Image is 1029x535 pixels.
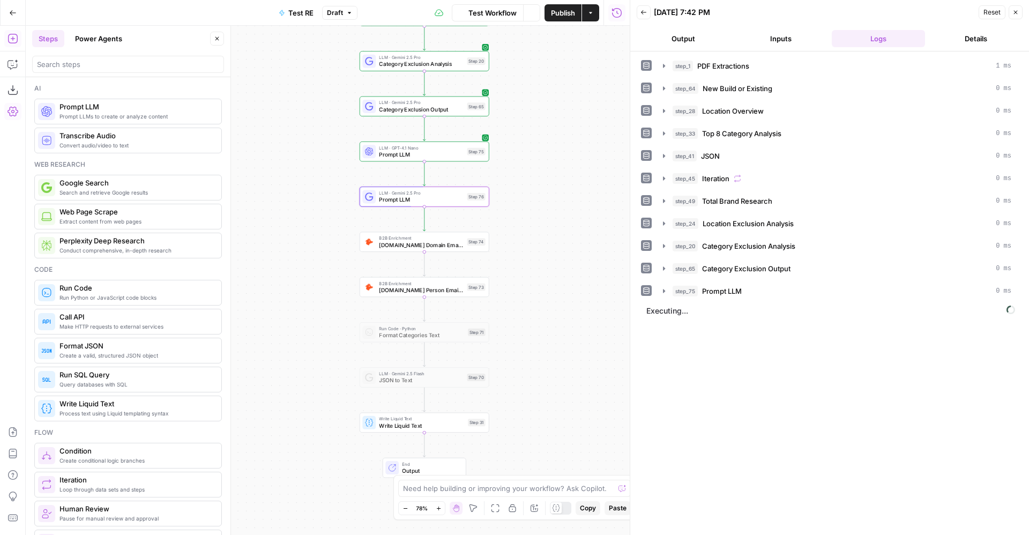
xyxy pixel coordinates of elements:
button: Publish [545,4,581,21]
span: Query databases with SQL [59,380,213,389]
span: Human Review [59,503,213,514]
span: step_65 [673,263,698,274]
div: B2B Enrichment[DOMAIN_NAME] Domain Email SearchStep 74 [360,232,489,251]
span: Perplexity Deep Research [59,235,213,246]
span: Category Exclusion Analysis [379,60,464,69]
span: Format Categories Text [379,331,464,339]
span: JSON to Text [379,376,464,385]
g: Edge from step_70 to step_31 [423,388,426,412]
span: New Build or Existing [703,83,772,94]
button: Test Workflow [452,4,523,21]
button: Paste [605,501,631,515]
button: 0 ms [657,170,1018,187]
span: step_75 [673,286,698,296]
span: step_64 [673,83,698,94]
button: Steps [32,30,64,47]
span: Paste [609,503,627,513]
button: 0 ms [657,125,1018,142]
button: Draft [322,6,357,20]
span: Create a valid, structured JSON object [59,351,213,360]
span: step_41 [673,151,697,161]
button: 0 ms [657,102,1018,120]
span: Write Liquid Text [59,398,213,409]
button: Test RE [272,4,320,21]
span: Write Liquid Text [379,415,464,422]
g: Edge from step_71 to step_70 [423,343,426,367]
span: B2B Enrichment [379,235,464,241]
span: LLM · Gemini 2.5 Pro [379,54,464,61]
span: 0 ms [996,84,1011,93]
span: Publish [551,8,575,18]
span: Conduct comprehensive, in-depth research [59,246,213,255]
div: Step 20 [467,57,485,65]
span: 0 ms [996,241,1011,251]
img: 8sr9m752o402vsyv5xlmk1fykvzq [365,237,374,246]
span: Web Page Scrape [59,206,213,217]
span: Pause for manual review and approval [59,514,213,523]
button: 0 ms [657,192,1018,210]
button: 0 ms [657,147,1018,165]
div: Step 74 [467,238,485,246]
g: Edge from step_24 to step_20 [423,26,426,50]
span: End [402,460,459,467]
span: Run Code · Python [379,325,464,332]
span: Location Overview [702,106,764,116]
div: LLM · Gemini 2.5 FlashJSON to TextStep 70 [360,367,489,387]
div: Run Code · PythonFormat Categories TextStep 71 [360,322,489,342]
span: Call API [59,311,213,322]
span: Create conditional logic branches [59,456,213,465]
span: Run SQL Query [59,369,213,380]
span: Iteration [702,173,729,184]
span: Make HTTP requests to external services [59,322,213,331]
button: 0 ms [657,80,1018,97]
span: Run Python or JavaScript code blocks [59,293,213,302]
g: Edge from step_76 to step_74 [423,207,426,231]
span: [DOMAIN_NAME] Domain Email Search [379,241,464,249]
span: 0 ms [996,151,1011,161]
span: step_24 [673,218,698,229]
g: Edge from step_75 to step_76 [423,161,426,185]
span: Run Code [59,283,213,293]
span: Executing... [643,302,1018,319]
span: Category Exclusion Output [702,263,791,274]
g: Edge from step_74 to step_73 [423,252,426,276]
span: LLM · Gemini 2.5 Pro [379,190,464,196]
span: 0 ms [996,129,1011,138]
div: Code [34,265,222,274]
span: step_45 [673,173,698,184]
div: Step 31 [468,419,486,426]
div: Step 65 [467,102,485,110]
span: Prompt LLM [379,150,464,159]
div: Step 71 [468,329,486,336]
span: Output [402,466,459,475]
span: 0 ms [996,264,1011,273]
div: Step 76 [467,193,485,200]
span: [DOMAIN_NAME] Person Email Search [379,286,464,294]
span: Copy [580,503,596,513]
button: 0 ms [657,215,1018,232]
span: Prompt LLM [702,286,742,296]
span: Prompt LLM [59,101,213,112]
span: 0 ms [996,106,1011,116]
span: Iteration [59,474,213,485]
span: Category Exclusion Analysis [702,241,795,251]
span: Location Exclusion Analysis [703,218,794,229]
span: step_33 [673,128,698,139]
button: Output [637,30,730,47]
span: Prompt LLM [379,196,464,204]
div: Write Liquid TextWrite Liquid TextStep 31 [360,413,489,433]
span: step_28 [673,106,698,116]
span: step_1 [673,61,693,71]
span: Search and retrieve Google results [59,188,213,197]
span: Extract content from web pages [59,217,213,226]
span: 0 ms [996,174,1011,183]
button: 0 ms [657,260,1018,277]
span: Convert audio/video to text [59,141,213,150]
img: pda2t1ka3kbvydj0uf1ytxpc9563 [365,283,374,292]
button: 1 ms [657,57,1018,75]
span: 0 ms [996,196,1011,206]
span: Process text using Liquid templating syntax [59,409,213,418]
input: Search steps [37,59,219,70]
span: Test RE [288,8,314,18]
div: LLM · Gemini 2.5 ProCategory Exclusion OutputStep 65 [360,96,489,116]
